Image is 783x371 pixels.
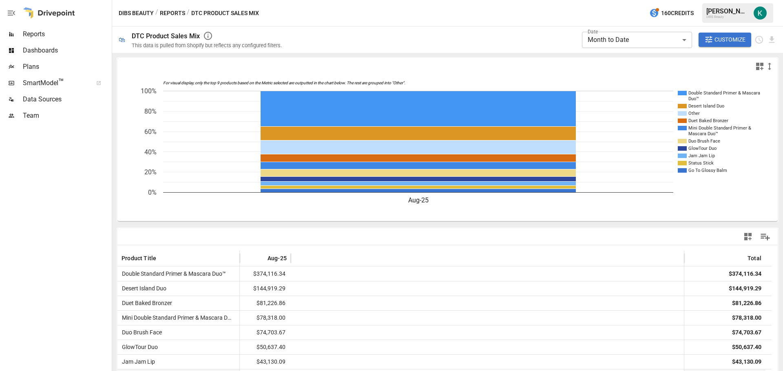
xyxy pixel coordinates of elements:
[187,8,190,18] div: /
[119,300,172,306] span: Duet Baked Bronzer
[23,62,110,72] span: Plans
[688,111,700,116] text: Other
[732,355,761,369] div: $43,130.09
[588,28,598,35] label: Date
[729,281,761,296] div: $144,919.29
[117,75,772,221] svg: A chart.
[714,35,745,45] span: Customize
[244,355,287,369] span: $43,130.09
[23,111,110,121] span: Team
[688,103,724,109] text: Desert Island Duo
[244,281,287,296] span: $144,919.29
[706,7,749,15] div: [PERSON_NAME]
[754,35,764,44] button: Schedule report
[148,189,157,196] text: 0%
[119,285,166,292] span: Desert Island Duo
[688,131,718,136] text: Mascara Duo™
[732,325,761,340] div: $74,703.67
[155,8,158,18] div: /
[23,46,110,55] span: Dashboards
[706,15,749,19] div: DIBS Beauty
[23,78,87,88] span: SmartModel
[144,128,157,136] text: 60%
[732,311,761,325] div: $78,318.00
[244,267,287,281] span: $374,116.34
[244,296,287,310] span: $81,226.86
[132,42,282,48] div: This data is pulled from Shopify but reflects any configured filters.
[58,77,64,87] span: ™
[244,325,287,340] span: $74,703.67
[244,311,287,325] span: $78,318.00
[255,252,267,264] button: Sort
[688,125,751,131] text: Mini Double Standard Primer &
[23,29,110,39] span: Reports
[23,94,110,104] span: Data Sources
[157,252,168,264] button: Sort
[119,344,158,350] span: GlowTour Duo
[729,267,761,281] div: $374,116.34
[688,160,714,166] text: Status Stick
[699,33,752,47] button: Customize
[646,6,697,21] button: 160Credits
[163,81,405,86] text: For visual display, only the top 9 products based on the Metric selected are outputted in the cha...
[767,35,776,44] button: Download report
[754,7,767,20] img: Katherine Rose
[688,168,727,173] text: Go To Glossy Balm
[408,196,429,204] text: Aug-25
[144,148,157,156] text: 40%
[244,340,287,354] span: $50,637.40
[748,255,761,261] div: Total
[141,87,157,95] text: 100%
[160,8,185,18] button: Reports
[688,90,760,96] text: Double Standard Primer & Mascara
[688,138,720,144] text: Duo Brush Face
[688,96,699,101] text: Duo™
[119,358,155,365] span: Jam Jam Lip
[732,296,761,310] div: $81,226.86
[688,153,715,158] text: Jam Jam Lip
[144,108,157,115] text: 80%
[749,2,772,24] button: Katherine Rose
[661,8,694,18] span: 160 Credits
[119,314,238,321] span: Mini Double Standard Primer & Mascara Duo™
[119,8,154,18] button: DIBS Beauty
[119,329,162,336] span: Duo Brush Face
[588,36,629,44] span: Month to Date
[268,254,287,262] span: Aug-25
[688,118,728,123] text: Duet Baked Bronzer
[732,340,761,354] div: $50,637.40
[122,254,156,262] span: Product Title
[144,168,157,176] text: 20%
[756,228,774,246] button: Manage Columns
[119,36,125,44] div: 🛍
[132,32,200,40] div: DTC Product Sales Mix
[119,270,226,277] span: Double Standard Primer & Mascara Duo™
[688,146,717,151] text: GlowTour Duo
